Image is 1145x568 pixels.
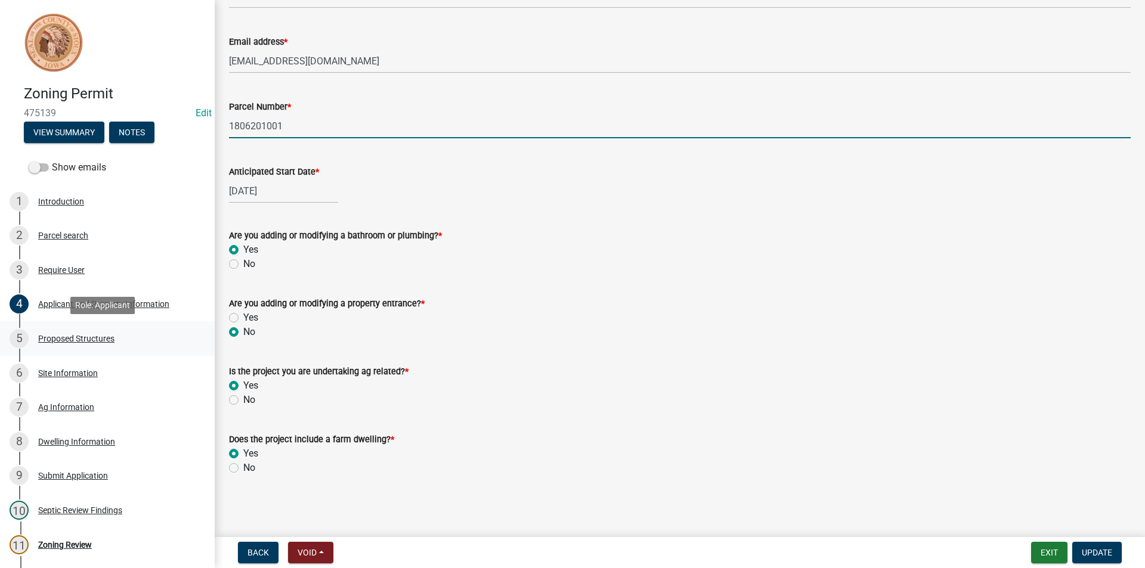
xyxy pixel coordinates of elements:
[298,548,317,557] span: Void
[243,243,258,257] label: Yes
[1082,548,1112,557] span: Update
[109,122,154,143] button: Notes
[10,501,29,520] div: 10
[38,266,85,274] div: Require User
[196,107,212,119] wm-modal-confirm: Edit Application Number
[238,542,278,563] button: Back
[243,311,258,325] label: Yes
[70,297,135,314] div: Role: Applicant
[24,122,104,143] button: View Summary
[1072,542,1122,563] button: Update
[243,461,255,475] label: No
[243,257,255,271] label: No
[38,197,84,206] div: Introduction
[24,128,104,138] wm-modal-confirm: Summary
[10,294,29,314] div: 4
[38,334,114,343] div: Proposed Structures
[229,103,291,111] label: Parcel Number
[10,398,29,417] div: 7
[288,542,333,563] button: Void
[243,393,255,407] label: No
[229,368,409,376] label: Is the project you are undertaking ag related?
[38,437,115,446] div: Dwelling Information
[10,364,29,383] div: 6
[38,471,108,480] div: Submit Application
[38,403,94,411] div: Ag Information
[24,85,205,103] h4: Zoning Permit
[196,107,212,119] a: Edit
[38,369,98,377] div: Site Information
[38,541,92,549] div: Zoning Review
[243,325,255,339] label: No
[229,436,394,444] label: Does the project include a farm dwelling?
[229,168,319,176] label: Anticipated Start Date
[109,128,154,138] wm-modal-confirm: Notes
[10,535,29,554] div: 11
[38,231,88,240] div: Parcel search
[38,506,122,514] div: Septic Review Findings
[229,300,425,308] label: Are you adding or modifying a property entrance?
[38,300,169,308] div: Applicant and Property Information
[24,13,83,73] img: Sioux County, Iowa
[229,179,338,203] input: mm/dd/yyyy
[29,160,106,175] label: Show emails
[243,378,258,393] label: Yes
[10,329,29,348] div: 5
[10,260,29,280] div: 3
[229,232,442,240] label: Are you adding or modifying a bathroom or plumbing?
[24,107,191,119] span: 475139
[229,38,287,46] label: Email address
[10,432,29,451] div: 8
[1031,542,1067,563] button: Exit
[10,192,29,211] div: 1
[243,446,258,461] label: Yes
[247,548,269,557] span: Back
[10,466,29,485] div: 9
[10,226,29,245] div: 2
